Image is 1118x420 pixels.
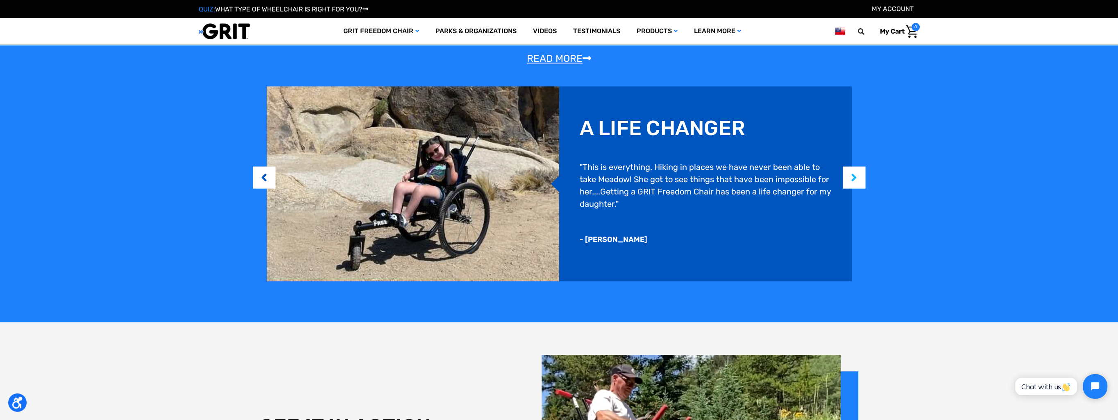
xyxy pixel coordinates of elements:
img: Cart [906,25,918,38]
a: Learn More [686,18,749,45]
img: reviews-4.png [267,86,559,281]
a: Cart with 0 items [874,23,920,40]
a: Products [628,18,686,45]
button: Previous [260,165,268,190]
input: Search [862,23,874,40]
iframe: Tidio Chat [1006,367,1114,406]
p: - [PERSON_NAME] [580,234,647,245]
a: Parks & Organizations [427,18,525,45]
a: Testimonials [565,18,628,45]
span: 0 [912,23,920,31]
img: GRIT All-Terrain Wheelchair and Mobility Equipment [199,23,250,40]
img: us.png [835,26,845,36]
span: My Cart [880,27,905,35]
span: Phone Number [137,34,181,41]
p: "This is everything. Hiking in places we have never been able to take Meadow! She got to see thin... [580,161,831,210]
button: Next [850,165,858,190]
a: Videos [525,18,565,45]
a: GRIT Freedom Chair [335,18,427,45]
a: Read More [527,53,591,64]
a: Account [872,5,914,13]
h3: A life changer [580,116,746,140]
span: QUIZ: [199,5,215,13]
a: QUIZ:WHAT TYPE OF WHEELCHAIR IS RIGHT FOR YOU? [199,5,368,13]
